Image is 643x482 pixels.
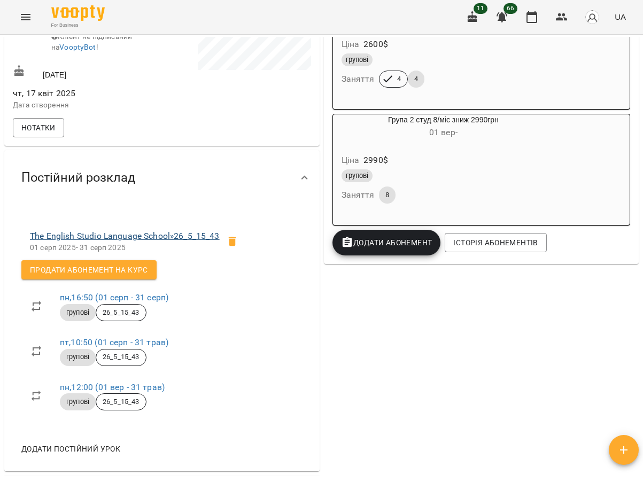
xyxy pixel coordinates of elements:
[60,308,96,317] span: групові
[342,188,375,203] h6: Заняття
[391,74,407,84] span: 4
[332,230,441,255] button: Додати Абонемент
[96,308,145,317] span: 26_5_15_43
[342,37,360,52] h6: Ціна
[30,263,148,276] span: Продати абонемент на Курс
[30,243,220,253] p: 01 серп 2025 - 31 серп 2025
[60,337,168,347] a: пт,10:50 (01 серп - 31 трав)
[342,72,375,87] h6: Заняття
[13,4,38,30] button: Menu
[21,169,135,186] span: Постійний розклад
[30,231,220,241] a: The English Studio Language School»26_5_15_43
[474,3,487,14] span: 11
[21,121,56,134] span: Нотатки
[4,150,320,205] div: Постійний розклад
[21,442,120,455] span: Додати постійний урок
[11,63,162,82] div: [DATE]
[379,190,396,200] span: 8
[96,352,145,362] span: 26_5_15_43
[51,22,105,29] span: For Business
[429,127,458,137] span: 01 вер -
[408,74,424,84] span: 4
[610,7,630,27] button: UA
[13,100,160,111] p: Дата створення
[60,352,96,362] span: групові
[342,153,360,168] h6: Ціна
[96,304,146,321] div: 26_5_15_43
[445,233,546,252] button: Історія абонементів
[503,3,517,14] span: 66
[60,397,96,407] span: групові
[220,229,245,254] span: Видалити клієнта з групи 26_5_15_43 для курсу 26_5_15_43?
[96,349,146,366] div: 26_5_15_43
[342,55,373,65] span: групові
[60,382,165,392] a: пн,12:00 (01 вер - 31 трав)
[342,171,373,181] span: групові
[21,260,157,279] button: Продати абонемент на Курс
[333,114,554,216] button: Група 2 студ 8/міс зниж 2990грн01 вер- Ціна2990$груповіЗаняття8
[341,236,432,249] span: Додати Абонемент
[60,292,168,302] a: пн,16:50 (01 серп - 31 серп)
[17,439,125,458] button: Додати постійний урок
[13,87,160,100] span: чт, 17 квіт 2025
[585,10,600,25] img: avatar_s.png
[453,236,538,249] span: Історія абонементів
[96,393,146,410] div: 26_5_15_43
[363,154,388,167] p: 2990 $
[13,118,64,137] button: Нотатки
[333,114,554,140] div: Група 2 студ 8/міс зниж 2990грн
[51,5,105,21] img: Voopty Logo
[615,11,626,22] span: UA
[59,43,96,51] a: VooptyBot
[96,397,145,407] span: 26_5_15_43
[363,38,388,51] p: 2600 $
